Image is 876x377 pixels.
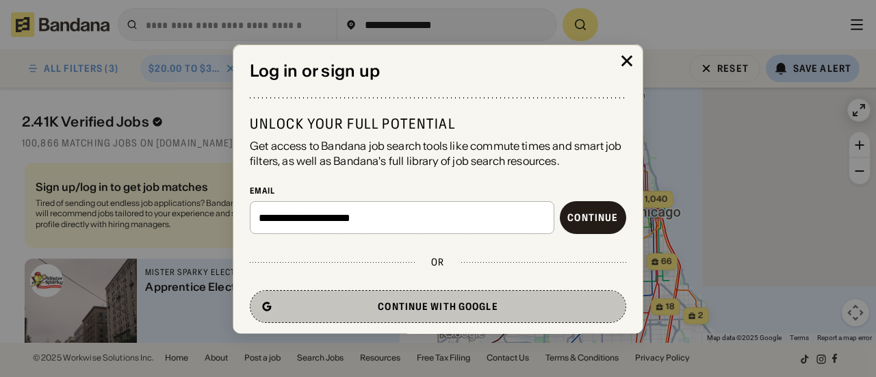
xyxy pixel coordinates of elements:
[250,114,626,132] div: Unlock your full potential
[567,213,618,222] div: Continue
[250,61,626,81] div: Log in or sign up
[378,302,498,311] div: Continue with Google
[431,256,444,268] div: or
[250,138,626,168] div: Get access to Bandana job search tools like commute times and smart job filters, as well as Banda...
[250,185,626,196] div: Email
